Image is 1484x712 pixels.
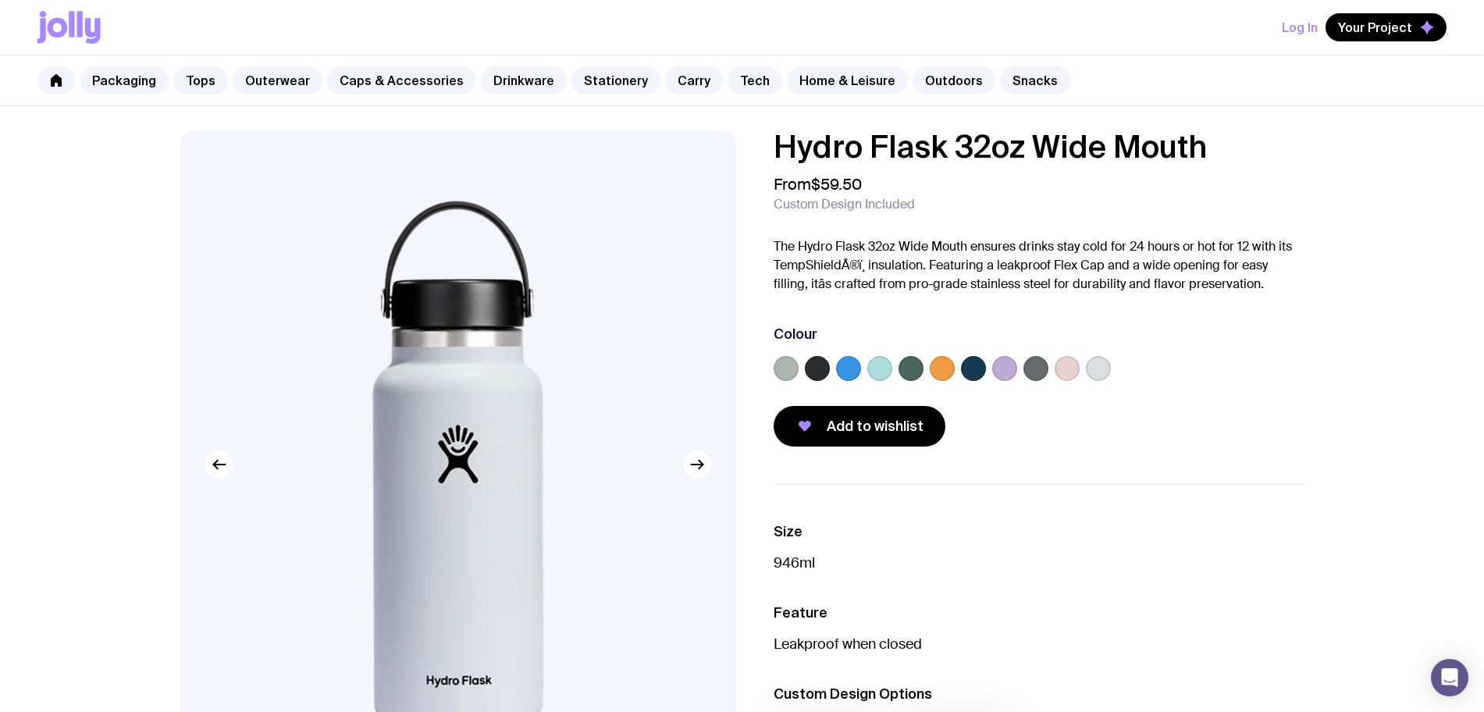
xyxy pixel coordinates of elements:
[774,522,1304,541] h3: Size
[1000,66,1070,94] a: Snacks
[774,237,1304,294] p: The Hydro Flask 32oz Wide Mouth ensures drinks stay cold for 24 hours or hot for 12 with its Temp...
[774,635,1304,653] p: Leakproof when closed
[233,66,322,94] a: Outerwear
[481,66,567,94] a: Drinkware
[327,66,476,94] a: Caps & Accessories
[1431,659,1468,696] div: Open Intercom Messenger
[913,66,995,94] a: Outdoors
[1282,13,1318,41] button: Log In
[774,175,862,194] span: From
[774,554,1304,572] p: 946ml
[1326,13,1447,41] button: Your Project
[1338,20,1412,35] span: Your Project
[827,417,923,436] span: Add to wishlist
[728,66,782,94] a: Tech
[774,603,1304,622] h3: Feature
[774,197,915,212] span: Custom Design Included
[571,66,660,94] a: Stationery
[811,174,862,194] span: $59.50
[80,66,169,94] a: Packaging
[173,66,228,94] a: Tops
[665,66,723,94] a: Carry
[774,685,1304,703] h3: Custom Design Options
[774,131,1304,162] h1: Hydro Flask 32oz Wide Mouth
[774,325,817,344] h3: Colour
[787,66,908,94] a: Home & Leisure
[774,406,945,447] button: Add to wishlist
